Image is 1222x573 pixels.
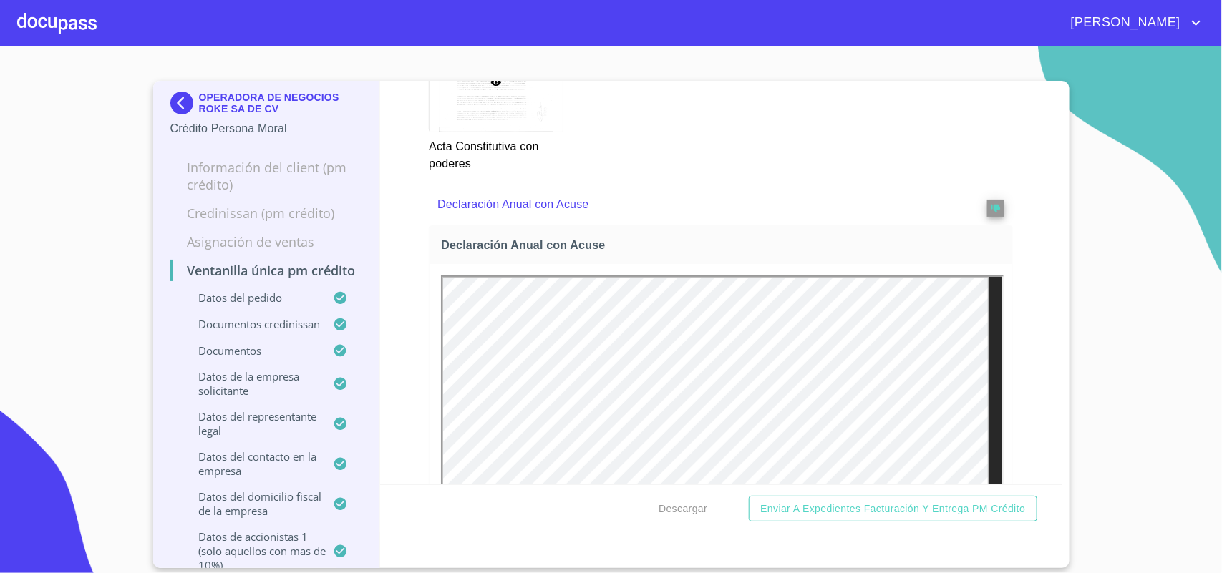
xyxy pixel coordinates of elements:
p: Datos de la empresa solicitante [170,369,334,398]
p: Datos del pedido [170,290,334,305]
p: Datos del contacto en la empresa [170,449,334,478]
p: Asignación de Ventas [170,233,363,250]
button: account of current user [1060,11,1205,34]
p: Declaración Anual con Acuse [437,196,948,213]
button: reject [987,200,1004,217]
p: Acta Constitutiva con poderes [429,132,562,172]
p: Datos del domicilio fiscal de la empresa [170,489,334,518]
p: Información del Client (PM crédito) [170,159,363,193]
button: Descargar [653,496,713,522]
p: OPERADORA DE NEGOCIOS ROKE SA DE CV [199,92,363,114]
p: Documentos CrediNissan [170,317,334,331]
span: Descargar [659,500,707,518]
p: Credinissan (PM crédito) [170,205,363,222]
p: Datos del representante legal [170,409,334,438]
p: Ventanilla única PM crédito [170,262,363,279]
p: Crédito Persona Moral [170,120,363,137]
img: Docupass spot blue [170,92,199,114]
span: [PERSON_NAME] [1060,11,1188,34]
span: Enviar a Expedientes Facturación y Entrega PM crédito [760,500,1025,518]
button: Enviar a Expedientes Facturación y Entrega PM crédito [749,496,1037,522]
div: OPERADORA DE NEGOCIOS ROKE SA DE CV [170,92,363,120]
p: Documentos [170,343,334,358]
p: Datos de accionistas 1 (solo aquellos con mas de 10%) [170,529,334,572]
span: Declaración Anual con Acuse [441,237,1007,253]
